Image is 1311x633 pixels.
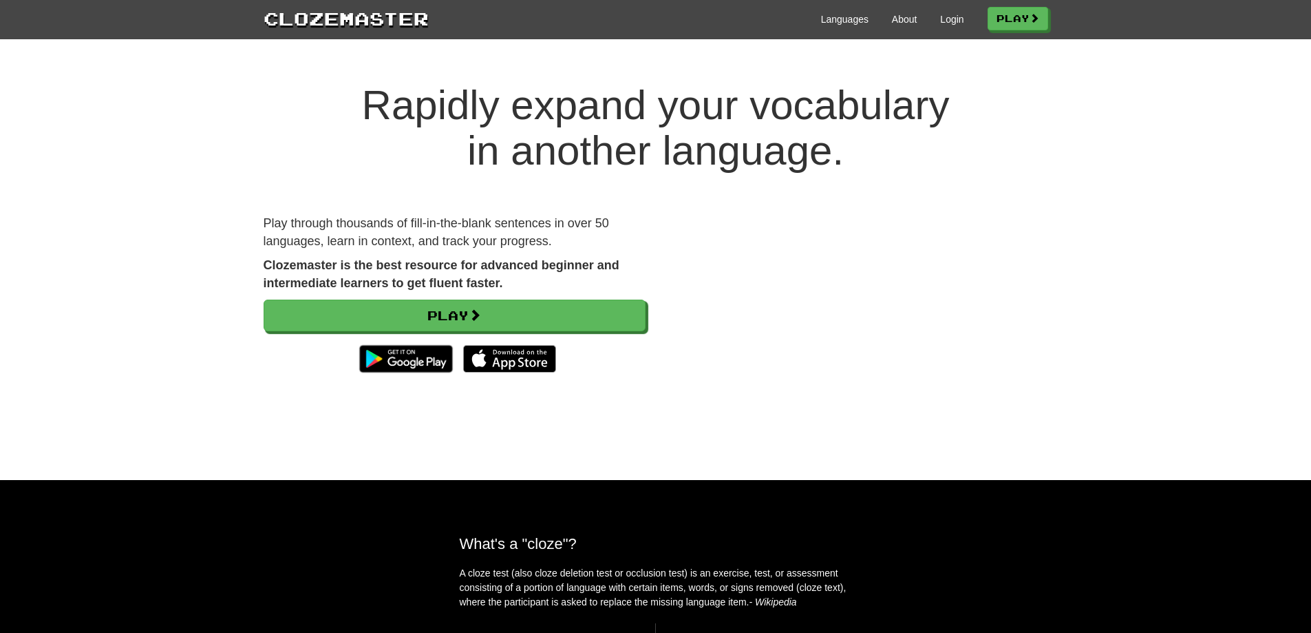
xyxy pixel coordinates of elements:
a: About [892,12,917,26]
em: - Wikipedia [749,596,797,608]
p: Play through thousands of fill-in-the-blank sentences in over 50 languages, learn in context, and... [264,215,646,250]
p: A cloze test (also cloze deletion test or occlusion test) is an exercise, test, or assessment con... [460,566,852,610]
img: Get it on Google Play [352,338,459,380]
a: Login [940,12,963,26]
h2: What's a "cloze"? [460,535,852,552]
a: Languages [821,12,868,26]
strong: Clozemaster is the best resource for advanced beginner and intermediate learners to get fluent fa... [264,258,619,290]
a: Play [988,7,1048,30]
a: Clozemaster [264,6,429,31]
img: Download_on_the_App_Store_Badge_US-UK_135x40-25178aeef6eb6b83b96f5f2d004eda3bffbb37122de64afbaef7... [463,345,556,373]
a: Play [264,300,646,331]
